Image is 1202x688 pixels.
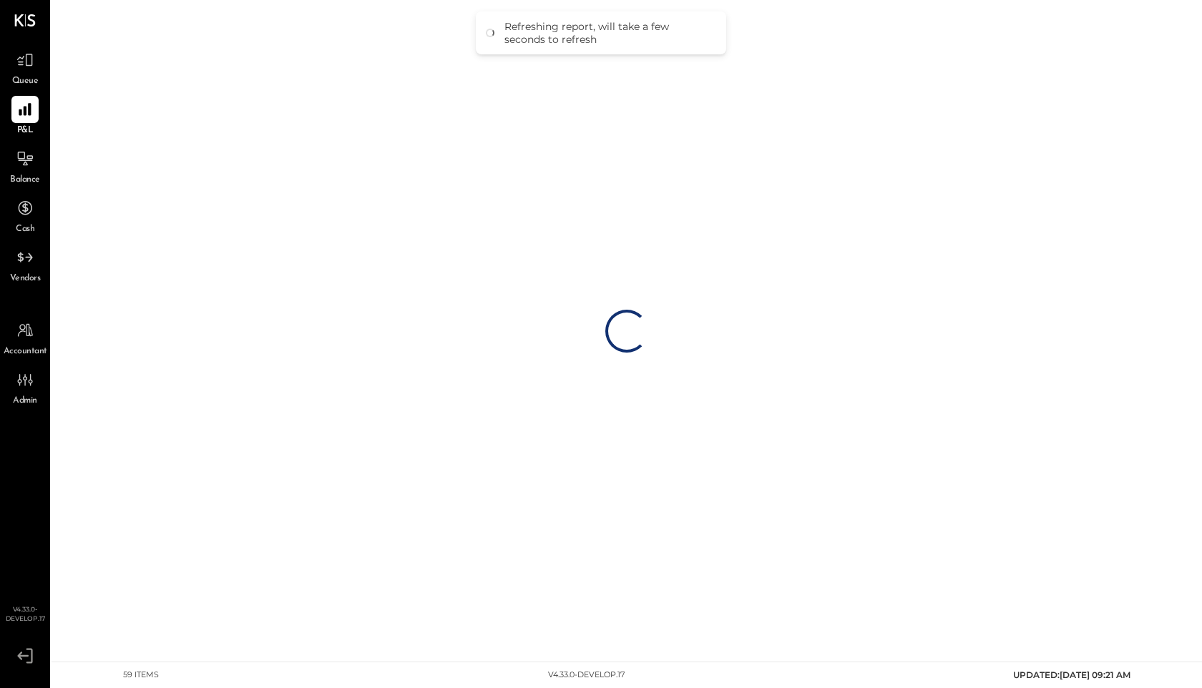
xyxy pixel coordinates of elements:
span: P&L [17,124,34,137]
span: UPDATED: [DATE] 09:21 AM [1013,669,1130,680]
span: Vendors [10,272,41,285]
span: Queue [12,75,39,88]
span: Cash [16,223,34,236]
a: Admin [1,366,49,408]
div: v 4.33.0-develop.17 [548,669,625,681]
a: Queue [1,46,49,88]
a: P&L [1,96,49,137]
span: Balance [10,174,40,187]
div: Refreshing report, will take a few seconds to refresh [504,20,712,46]
span: Admin [13,395,37,408]
a: Cash [1,195,49,236]
a: Accountant [1,317,49,358]
span: Accountant [4,345,47,358]
a: Balance [1,145,49,187]
div: 59 items [123,669,159,681]
a: Vendors [1,244,49,285]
